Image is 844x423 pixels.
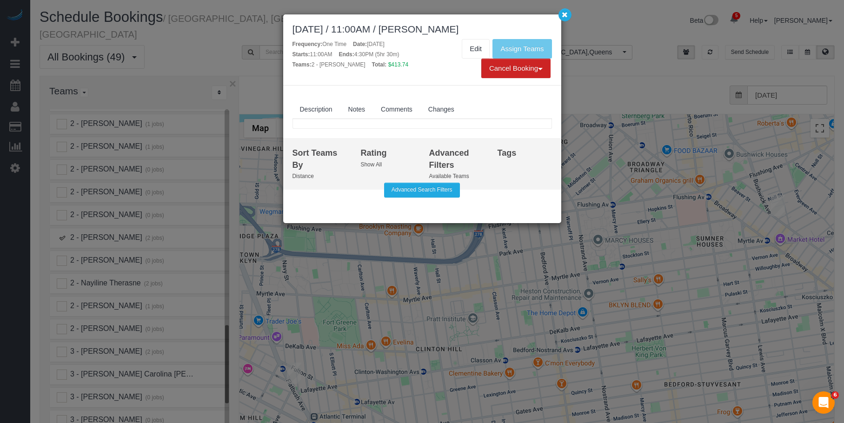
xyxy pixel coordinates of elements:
strong: Teams: [292,61,312,68]
a: Description [292,99,340,119]
strong: Starts: [292,51,310,58]
span: 6 [831,391,839,399]
iframe: Intercom live chat [812,391,835,414]
a: Changes [421,99,462,119]
span: Comments [381,106,412,113]
strong: Total: [372,61,387,68]
span: $413.74 [388,61,408,68]
a: Edit [462,39,490,59]
strong: Frequency: [292,41,323,47]
small: Show All [361,161,382,168]
div: One Time [292,40,347,48]
div: 4:30PM (5hr 30m) [339,51,399,59]
span: Description [300,106,332,113]
div: [DATE] [353,40,385,48]
small: Available Teams [429,173,469,179]
span: Advanced Search Filters [392,186,452,193]
button: Cancel Booking [481,59,551,78]
span: Notes [348,106,366,113]
strong: Ends: [339,51,354,58]
div: Tags [498,147,552,159]
a: Notes [341,99,373,119]
strong: Date: [353,41,367,47]
div: Rating [361,147,415,159]
span: Changes [428,106,454,113]
a: Comments [373,99,420,119]
div: [DATE] / 11:00AM / [PERSON_NAME] [292,24,552,34]
div: 11:00AM [292,51,332,59]
button: Advanced Search Filters [384,183,460,197]
div: 2 - [PERSON_NAME] [292,61,366,69]
div: Sort Teams By [292,147,347,171]
small: Distance [292,173,314,179]
div: Advanced Filters [429,147,484,171]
